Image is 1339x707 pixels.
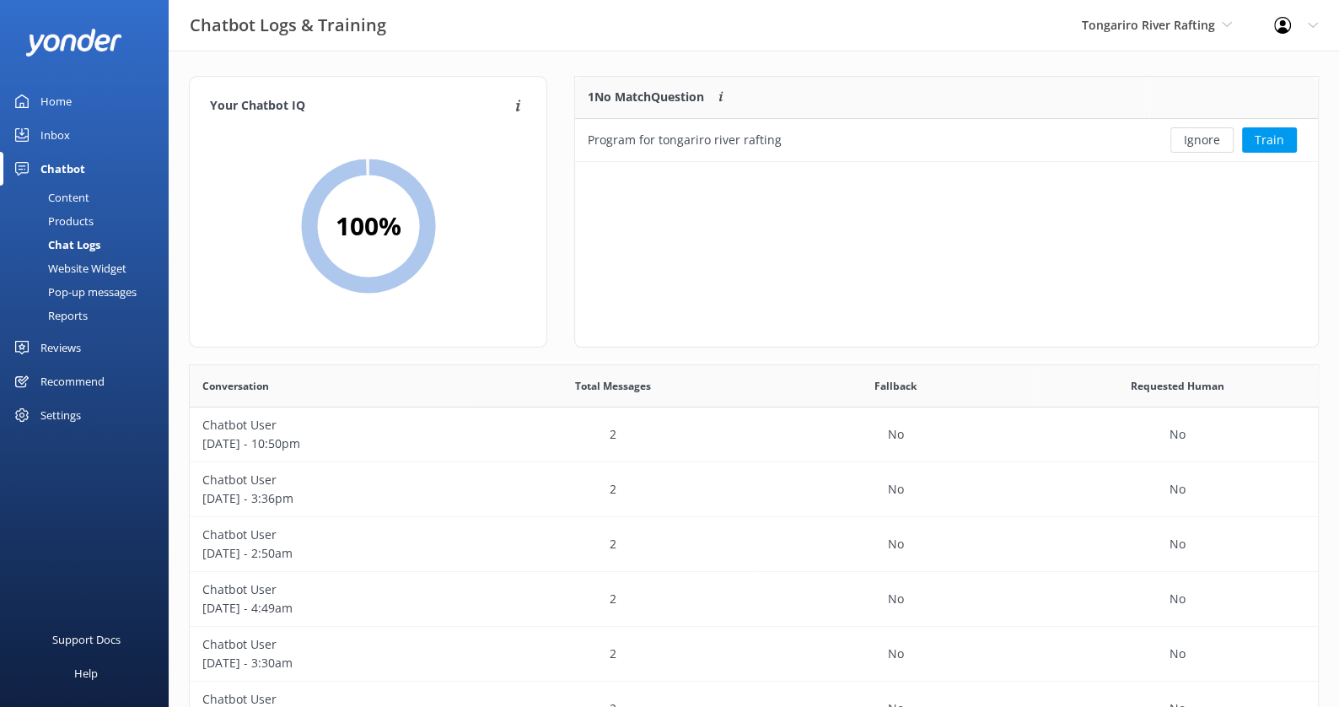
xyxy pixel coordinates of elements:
[202,599,460,618] p: [DATE] - 4:49am
[610,480,616,499] p: 2
[202,489,460,508] p: [DATE] - 3:36pm
[202,471,460,489] p: Chatbot User
[190,627,1319,682] div: row
[10,304,88,327] div: Reports
[10,280,169,304] a: Pop-up messages
[887,590,903,608] p: No
[10,256,126,280] div: Website Widget
[1170,480,1186,499] p: No
[202,416,460,434] p: Chatbot User
[575,119,1318,161] div: row
[202,434,460,453] p: [DATE] - 10:50pm
[887,645,903,663] p: No
[887,535,903,553] p: No
[1170,127,1234,153] button: Ignore
[190,12,386,39] h3: Chatbot Logs & Training
[40,331,81,364] div: Reviews
[25,29,122,57] img: yonder-white-logo.png
[1170,590,1186,608] p: No
[575,119,1318,161] div: grid
[190,462,1319,517] div: row
[10,186,169,209] a: Content
[40,118,70,152] div: Inbox
[202,635,460,654] p: Chatbot User
[202,544,460,563] p: [DATE] - 2:50am
[575,378,651,394] span: Total Messages
[610,425,616,444] p: 2
[10,304,169,327] a: Reports
[588,88,704,106] p: 1 No Match Question
[1170,425,1186,444] p: No
[202,378,269,394] span: Conversation
[610,590,616,608] p: 2
[10,280,137,304] div: Pop-up messages
[40,398,81,432] div: Settings
[1242,127,1297,153] button: Train
[40,84,72,118] div: Home
[74,656,98,690] div: Help
[10,233,169,256] a: Chat Logs
[190,517,1319,572] div: row
[887,480,903,499] p: No
[202,580,460,599] p: Chatbot User
[52,623,121,656] div: Support Docs
[588,131,782,149] div: Program for tongariro river rafting
[1170,535,1186,553] p: No
[10,209,94,233] div: Products
[190,572,1319,627] div: row
[10,209,169,233] a: Products
[40,364,105,398] div: Recommend
[1170,645,1186,663] p: No
[40,152,85,186] div: Chatbot
[10,186,89,209] div: Content
[336,206,401,246] h2: 100 %
[610,535,616,553] p: 2
[10,256,169,280] a: Website Widget
[1131,378,1224,394] span: Requested Human
[202,526,460,544] p: Chatbot User
[190,407,1319,462] div: row
[210,97,510,116] h4: Your Chatbot IQ
[1082,17,1215,33] span: Tongariro River Rafting
[887,425,903,444] p: No
[610,645,616,663] p: 2
[202,654,460,672] p: [DATE] - 3:30am
[10,233,100,256] div: Chat Logs
[874,378,917,394] span: Fallback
